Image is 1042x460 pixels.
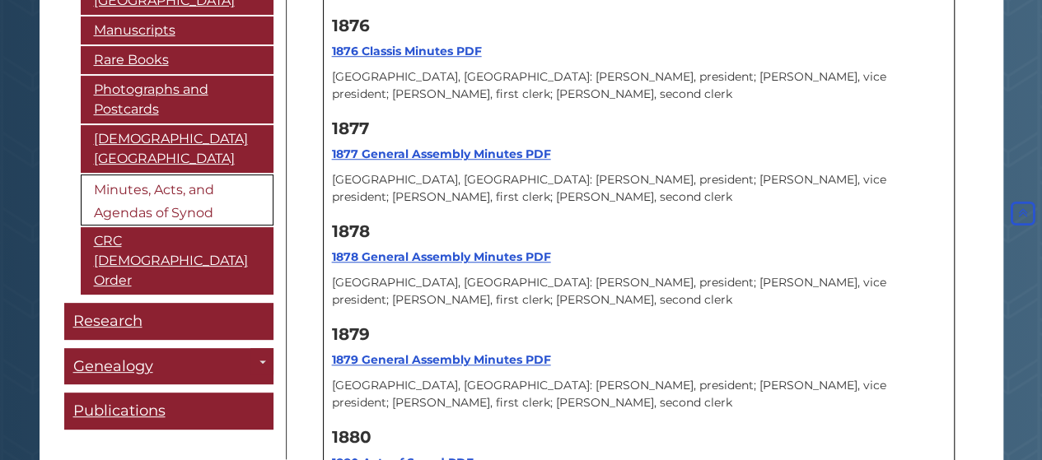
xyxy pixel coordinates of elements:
[64,304,273,341] a: Research
[64,393,273,430] a: Publications
[332,324,370,344] strong: 1879
[332,352,551,367] a: 1879 General Assembly Minutes PDF
[332,146,551,161] a: 1877 General Assembly Minutes PDF
[73,358,153,376] span: Genealogy
[332,427,371,447] strong: 1880
[332,171,946,206] p: [GEOGRAPHIC_DATA], [GEOGRAPHIC_DATA]: [PERSON_NAME], president; [PERSON_NAME], vice president; [P...
[81,175,273,226] a: Minutes, Acts, and Agendas of Synod
[332,118,369,138] strong: 1877
[81,228,273,295] a: CRC [DEMOGRAPHIC_DATA] Order
[81,126,273,174] a: [DEMOGRAPHIC_DATA][GEOGRAPHIC_DATA]
[73,313,143,331] span: Research
[332,249,551,264] a: 1878 General Assembly Minutes PDF
[332,16,370,35] strong: 1876
[332,44,482,58] a: 1876 Classis Minutes PDF
[81,77,273,124] a: Photographs and Postcards
[81,17,273,45] a: Manuscripts
[332,221,370,241] strong: 1878
[64,349,273,386] a: Genealogy
[332,68,946,103] p: [GEOGRAPHIC_DATA], [GEOGRAPHIC_DATA]: [PERSON_NAME], president; [PERSON_NAME], vice president; [P...
[73,402,166,421] span: Publications
[332,377,946,411] p: [GEOGRAPHIC_DATA], [GEOGRAPHIC_DATA]: [PERSON_NAME], president; [PERSON_NAME], vice president; [P...
[81,47,273,75] a: Rare Books
[1007,207,1038,221] a: Back to Top
[332,274,946,309] p: [GEOGRAPHIC_DATA], [GEOGRAPHIC_DATA]: [PERSON_NAME], president; [PERSON_NAME], vice president; [P...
